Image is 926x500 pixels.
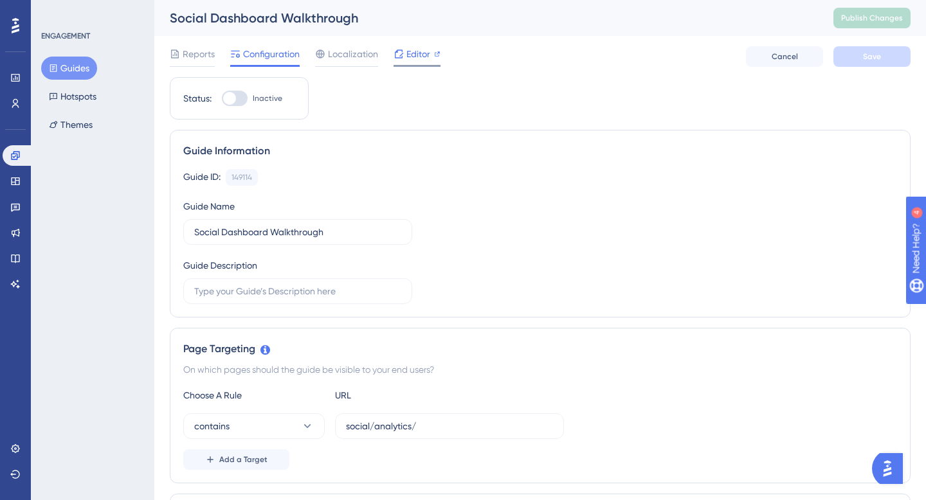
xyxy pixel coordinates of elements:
div: ENGAGEMENT [41,31,90,41]
div: Choose A Rule [183,388,325,403]
div: Guide Information [183,143,897,159]
button: Publish Changes [833,8,911,28]
input: yourwebsite.com/path [346,419,553,433]
span: Save [863,51,881,62]
iframe: UserGuiding AI Assistant Launcher [872,449,911,488]
button: Save [833,46,911,67]
input: Type your Guide’s Description here [194,284,401,298]
span: Need Help? [30,3,80,19]
input: Type your Guide’s Name here [194,225,401,239]
span: Cancel [772,51,798,62]
div: URL [335,388,477,403]
button: Cancel [746,46,823,67]
div: Guide Description [183,258,257,273]
span: contains [194,418,230,434]
button: Add a Target [183,449,289,470]
div: Guide ID: [183,169,221,186]
button: Themes [41,113,100,136]
span: Inactive [253,93,282,103]
span: Localization [328,46,378,62]
span: Editor [406,46,430,62]
span: Reports [183,46,215,62]
button: contains [183,413,325,439]
span: Add a Target [219,454,268,465]
div: Guide Name [183,199,235,214]
div: Social Dashboard Walkthrough [170,9,801,27]
div: Page Targeting [183,341,897,357]
span: Configuration [243,46,300,62]
div: 149114 [232,172,252,183]
button: Hotspots [41,85,104,108]
div: Status: [183,91,212,106]
div: On which pages should the guide be visible to your end users? [183,362,897,377]
span: Publish Changes [841,13,903,23]
button: Guides [41,57,97,80]
div: 4 [89,6,93,17]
